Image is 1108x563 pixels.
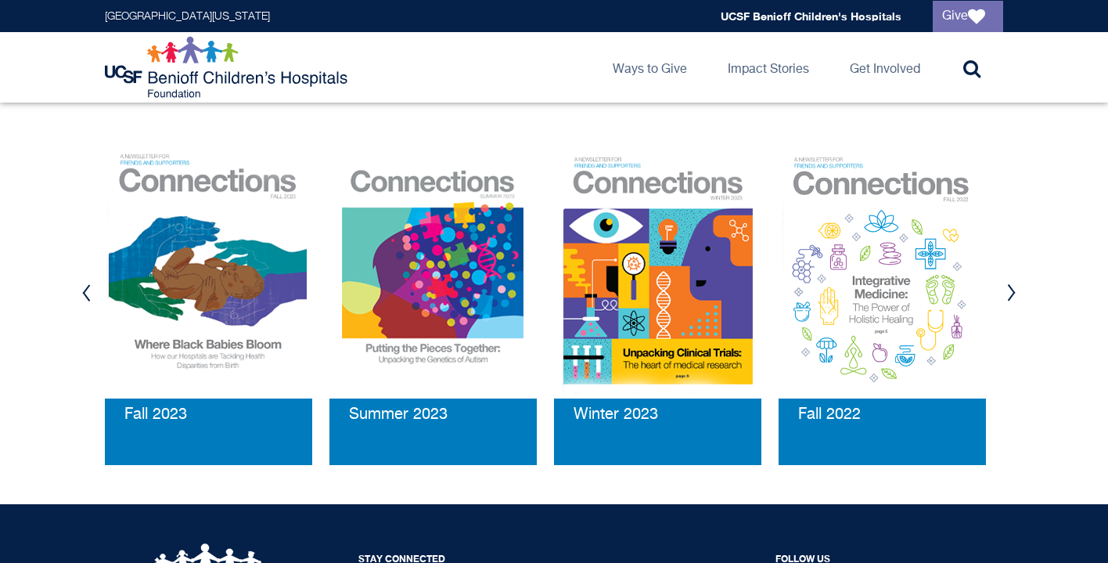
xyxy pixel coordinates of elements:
[779,144,986,387] a: Connections Fall 2022 Cover
[554,144,761,387] a: Connections Winter 2023 cover
[999,269,1023,316] button: Next
[779,144,986,399] img: Connections Fall 2022 Cover
[798,406,861,424] a: Fall 2022
[554,144,761,399] img: Connections Winter 2023 cover
[933,1,1003,32] a: Give
[124,406,187,424] a: Fall 2023
[715,32,822,103] a: Impact Stories
[329,144,537,399] img: connections-summer-23-cover_0.png
[600,32,700,103] a: Ways to Give
[574,406,658,424] a: Winter 2023
[105,144,312,387] a: Connections Fall 2023 cover
[105,144,312,399] img: Connections Fall 2023 cover
[349,406,448,424] a: Summer 2023
[105,36,351,99] img: Logo for UCSF Benioff Children's Hospitals Foundation
[721,9,901,23] a: UCSF Benioff Children's Hospitals
[837,32,933,103] a: Get Involved
[74,269,98,316] button: Previous
[105,11,270,22] a: [GEOGRAPHIC_DATA][US_STATE]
